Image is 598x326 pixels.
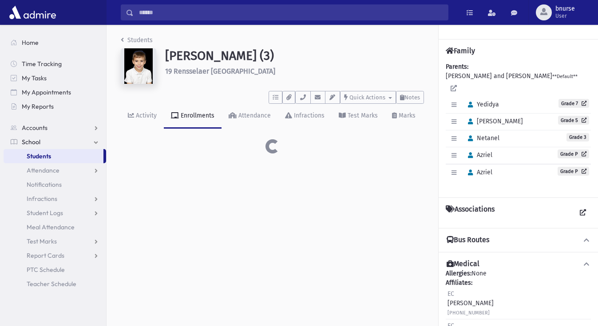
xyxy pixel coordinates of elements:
[22,60,62,68] span: Time Tracking
[27,223,75,231] span: Meal Attendance
[27,266,65,274] span: PTC Schedule
[464,151,492,159] span: Azriel
[340,91,396,104] button: Quick Actions
[446,270,471,277] b: Allergies:
[165,48,424,63] h1: [PERSON_NAME] (3)
[22,74,47,82] span: My Tasks
[4,263,106,277] a: PTC Schedule
[397,112,416,119] div: Marks
[464,101,499,108] span: Yedidya
[396,91,424,104] button: Notes
[4,57,106,71] a: Time Tracking
[121,48,156,84] img: 2Q==
[134,4,448,20] input: Search
[4,135,106,149] a: School
[447,236,489,245] h4: Bus Routes
[555,12,575,20] span: User
[446,205,495,221] h4: Associations
[222,104,278,129] a: Attendance
[22,102,54,110] span: My Reports
[27,195,57,203] span: Infractions
[4,35,106,50] a: Home
[4,192,106,206] a: Infractions
[164,104,222,129] a: Enrollments
[448,290,454,298] span: EC
[4,234,106,248] a: Test Marks
[121,104,164,129] a: Activity
[404,94,420,101] span: Notes
[4,163,106,177] a: Attendance
[4,121,106,135] a: Accounts
[27,181,62,189] span: Notifications
[4,177,106,192] a: Notifications
[446,62,591,190] div: [PERSON_NAME] and [PERSON_NAME]
[4,277,106,291] a: Teacher Schedule
[22,88,71,96] span: My Appointments
[27,209,63,217] span: Student Logs
[446,279,472,287] b: Affiliates:
[555,5,575,12] span: bnurse
[121,36,153,44] a: Students
[27,166,59,174] span: Attendance
[22,124,48,132] span: Accounts
[27,251,64,259] span: Report Cards
[575,205,591,221] a: View all Associations
[566,133,589,141] span: Grade 3
[446,63,468,71] b: Parents:
[22,39,39,47] span: Home
[446,259,591,269] button: Medical
[558,99,589,108] a: Grade 7
[4,71,106,85] a: My Tasks
[4,149,103,163] a: Students
[448,289,494,317] div: [PERSON_NAME]
[27,280,76,288] span: Teacher Schedule
[448,310,490,316] small: [PHONE_NUMBER]
[558,149,589,158] a: Grade P
[22,138,40,146] span: School
[385,104,423,129] a: Marks
[4,248,106,263] a: Report Cards
[278,104,332,129] a: Infractions
[558,116,589,125] a: Grade 5
[237,112,271,119] div: Attendance
[4,99,106,114] a: My Reports
[165,67,424,75] h6: 19 Rensselaer [GEOGRAPHIC_DATA]
[332,104,385,129] a: Test Marks
[464,169,492,176] span: Azriel
[4,85,106,99] a: My Appointments
[179,112,214,119] div: Enrollments
[464,134,499,142] span: Netanel
[134,112,157,119] div: Activity
[558,167,589,176] a: Grade P
[27,152,51,160] span: Students
[292,112,325,119] div: Infractions
[121,35,153,48] nav: breadcrumb
[349,94,385,101] span: Quick Actions
[447,259,479,269] h4: Medical
[464,118,523,125] span: [PERSON_NAME]
[446,236,591,245] button: Bus Routes
[4,220,106,234] a: Meal Attendance
[446,47,475,55] h4: Family
[346,112,378,119] div: Test Marks
[4,206,106,220] a: Student Logs
[7,4,58,21] img: AdmirePro
[27,237,57,245] span: Test Marks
